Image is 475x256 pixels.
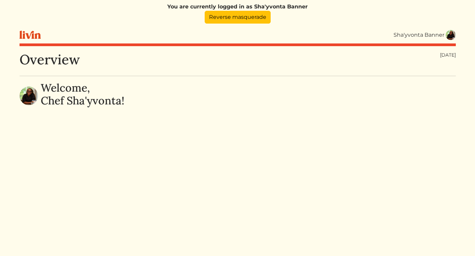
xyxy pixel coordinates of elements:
[440,52,456,59] div: [DATE]
[20,87,38,105] img: d366a2884c9401e74fb450b916da18b8
[205,11,271,24] a: Reverse masquerade
[20,52,80,68] h1: Overview
[20,31,41,39] img: livin-logo-a0d97d1a881af30f6274990eb6222085a2533c92bbd1e4f22c21b4f0d0e3210c.svg
[41,82,124,107] h2: Welcome, Chef Sha'yvonta!
[394,31,444,39] div: Sha'yvonta Banner
[446,30,456,40] img: d366a2884c9401e74fb450b916da18b8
